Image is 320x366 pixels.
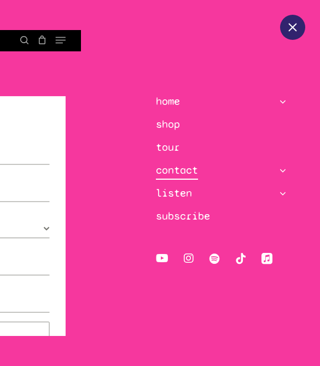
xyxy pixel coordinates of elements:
[55,36,65,45] a: Navigation Menu
[156,139,180,156] a: tour
[156,93,180,110] a: home
[156,208,210,225] a: Subscribe
[156,185,192,202] a: listen
[156,116,180,133] a: shop
[156,162,198,179] a: contact
[33,34,51,45] a: Cart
